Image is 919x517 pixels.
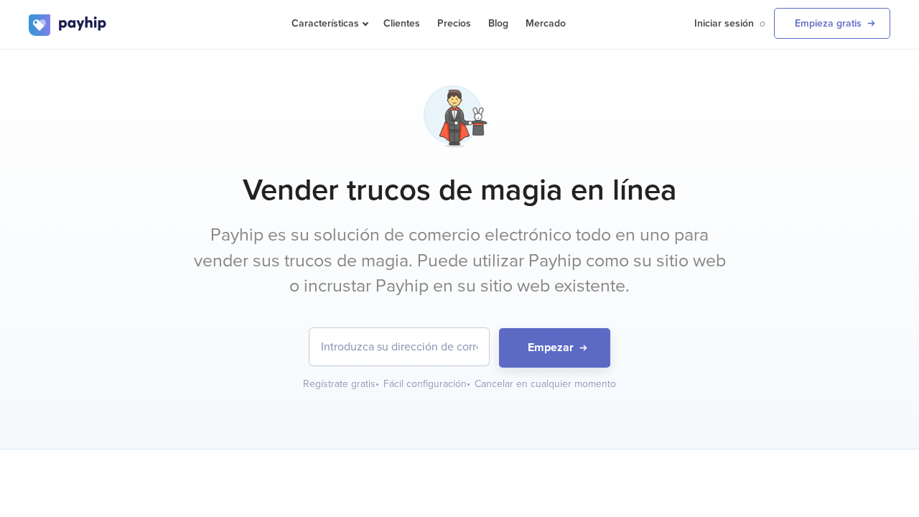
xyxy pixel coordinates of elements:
span: • [467,378,470,390]
button: Empezar [499,328,610,368]
img: magician-show-11-g7o4lwtsmwefclnxbl7g2.png [424,85,496,158]
h1: Vender trucos de magia en línea [29,172,890,208]
img: logo.svg [29,14,108,36]
p: Payhip es su solución de comercio electrónico todo en uno para vender sus trucos de magia. Puede ... [190,223,729,299]
span: Características [291,17,366,29]
a: Empieza gratis [774,8,890,39]
span: • [375,378,379,390]
div: Cancelar en cualquier momento [475,377,616,391]
div: Fácil configuración [383,377,472,391]
input: Introduzca su dirección de correo electrónico [309,328,489,365]
div: Regístrate gratis [303,377,381,391]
